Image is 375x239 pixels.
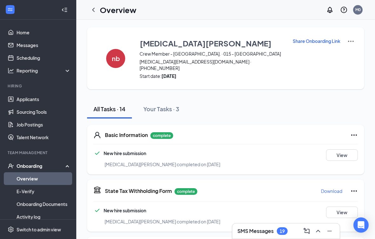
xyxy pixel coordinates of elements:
[105,219,220,224] span: [MEDICAL_DATA][PERSON_NAME] completed on [DATE]
[93,105,126,113] div: All Tasks · 14
[105,188,172,195] h5: State Tax Withholding Form
[326,149,358,161] button: View
[17,131,71,144] a: Talent Network
[150,132,173,139] p: complete
[17,210,71,223] a: Activity log
[93,207,101,214] svg: Checkmark
[140,58,284,71] span: [MEDICAL_DATA][EMAIL_ADDRESS][DOMAIN_NAME] · [PHONE_NUMBER]
[237,228,274,235] h3: SMS Messages
[140,51,284,57] span: Crew Member - [GEOGRAPHIC_DATA]. · 015 - [GEOGRAPHIC_DATA]
[140,38,271,49] h3: [MEDICAL_DATA][PERSON_NAME]
[17,198,71,210] a: Onboarding Documents
[340,6,348,14] svg: QuestionInfo
[100,4,136,15] h1: Overview
[17,26,71,39] a: Home
[326,227,333,235] svg: Minimize
[17,106,71,118] a: Sourcing Tools
[17,93,71,106] a: Applicants
[93,149,101,157] svg: Checkmark
[302,226,312,236] button: ComposeMessage
[7,6,13,13] svg: WorkstreamLogo
[303,227,310,235] svg: ComposeMessage
[292,38,341,44] button: Share Onboarding Link
[105,161,220,167] span: [MEDICAL_DATA][PERSON_NAME] completed on [DATE]
[347,38,355,45] img: More Actions
[321,186,343,196] button: Download
[104,208,146,213] span: New hire submission
[324,226,335,236] button: Minimize
[112,56,120,61] h4: nb
[314,227,322,235] svg: ChevronUp
[17,163,65,169] div: Onboarding
[174,188,197,195] p: complete
[61,7,68,13] svg: Collapse
[17,67,71,74] div: Reporting
[8,83,70,89] div: Hiring
[161,73,176,79] strong: [DATE]
[140,38,284,49] button: [MEDICAL_DATA][PERSON_NAME]
[326,6,334,14] svg: Notifications
[105,132,148,139] h5: Basic Information
[8,226,14,233] svg: Settings
[321,188,342,194] p: Download
[353,217,369,233] div: Open Intercom Messenger
[293,38,340,44] p: Share Onboarding Link
[8,150,70,155] div: Team Management
[313,226,323,236] button: ChevronUp
[350,187,358,195] svg: Ellipses
[90,6,97,14] svg: ChevronLeft
[143,105,179,113] div: Your Tasks · 3
[93,131,101,139] svg: User
[17,226,61,233] div: Switch to admin view
[350,131,358,139] svg: Ellipses
[326,207,358,218] button: View
[8,163,14,169] svg: UserCheck
[8,67,14,74] svg: Analysis
[140,73,284,79] span: Start date:
[17,118,71,131] a: Job Postings
[17,39,71,51] a: Messages
[355,7,361,12] div: M0
[280,229,285,234] div: 19
[104,150,146,156] span: New hire submission
[100,38,132,79] button: nb
[17,51,71,64] a: Scheduling
[93,186,101,194] svg: TaxGovernmentIcon
[17,172,71,185] a: Overview
[17,185,71,198] a: E-Verify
